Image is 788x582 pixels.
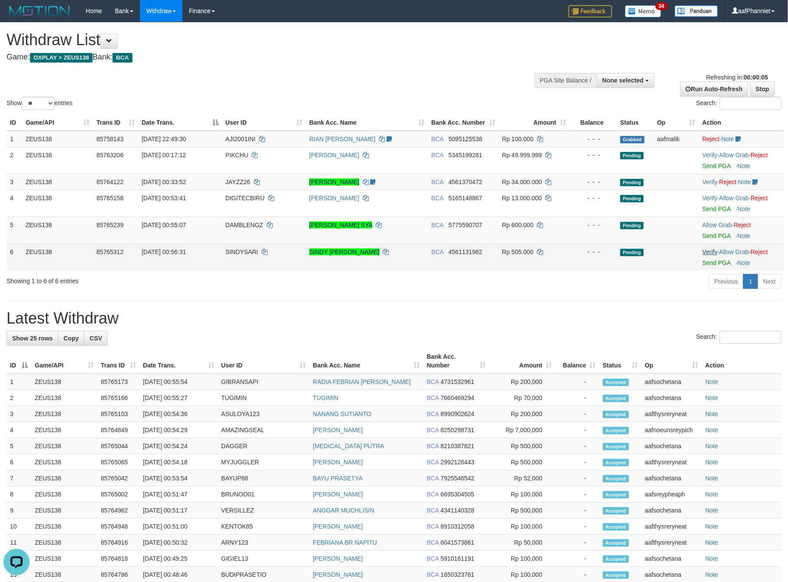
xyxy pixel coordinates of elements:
th: Date Trans.: activate to sort column descending [138,115,222,131]
td: 1 [7,131,22,147]
span: Copy 8250298731 to clipboard [440,427,474,433]
div: - - - [573,151,613,159]
span: Copy [63,335,79,342]
td: Rp 100,000 [490,486,556,503]
td: - [556,519,599,535]
a: Note [705,427,718,433]
td: - [556,486,599,503]
th: Trans ID: activate to sort column ascending [97,349,139,374]
a: Note [705,378,718,385]
th: Balance: activate to sort column ascending [556,349,599,374]
th: Date Trans.: activate to sort column ascending [139,349,218,374]
span: Rp 505.000 [502,248,533,255]
span: Accepted [603,443,629,450]
th: Status [617,115,654,131]
th: Bank Acc. Number: activate to sort column ascending [428,115,499,131]
span: BCA [427,507,439,514]
td: [DATE] 00:55:27 [139,390,218,406]
td: aafnoeunsreypich [642,422,702,438]
td: [DATE] 00:55:54 [139,374,218,390]
td: aafthysreryneat [642,519,702,535]
td: - [556,374,599,390]
span: BCA [427,523,439,530]
td: 7 [7,470,31,486]
span: [DATE] 00:53:41 [142,195,186,202]
td: TUGIMIN [218,390,309,406]
span: BCA [431,152,444,159]
a: Allow Grab [702,222,732,228]
td: VERSILLEZ [218,503,309,519]
th: Action [699,115,784,131]
a: [PERSON_NAME] [313,555,363,562]
td: Rp 500,000 [490,454,556,470]
a: Verify [702,152,718,159]
a: BAYU PRASETYA [313,475,363,482]
a: NANANG SUTIANTO [313,410,371,417]
span: SINDYSARI [225,248,258,255]
td: ZEUS138 [31,438,97,454]
span: Copy 4731532961 to clipboard [440,378,474,385]
span: Copy 5345199281 to clipboard [449,152,483,159]
td: ZEUS138 [22,244,93,271]
span: Copy 7660469294 to clipboard [440,394,474,401]
a: Note [738,162,751,169]
td: 85764916 [97,535,139,551]
a: RIAN [PERSON_NAME] [309,136,375,142]
td: 1 [7,374,31,390]
strong: 00:00:05 [744,74,768,81]
a: [PERSON_NAME] [309,179,359,185]
td: 4 [7,190,22,217]
td: 11 [7,535,31,551]
th: Op: activate to sort column ascending [654,115,699,131]
select: Showentries [22,97,54,110]
td: · · [699,244,784,271]
td: · · [699,147,784,174]
div: - - - [573,194,613,202]
span: Accepted [603,475,629,483]
span: Copy 5165148867 to clipboard [449,195,483,202]
td: 85765103 [97,406,139,422]
a: FEBRIANA BR NAPITU [313,539,377,546]
a: Note [705,410,718,417]
span: BCA [427,410,439,417]
input: Search: [720,331,781,344]
td: ARNY123 [218,535,309,551]
td: 85765044 [97,438,139,454]
td: · · [699,190,784,217]
span: Rp 13.000.000 [502,195,542,202]
span: 85765239 [96,222,123,228]
span: BCA [431,179,444,185]
span: None selected [603,77,644,84]
td: Rp 70,000 [490,390,556,406]
span: BCA [427,427,439,433]
span: Copy 5775590707 to clipboard [449,222,483,228]
td: 8 [7,486,31,503]
th: Action [702,349,781,374]
td: 85765065 [97,454,139,470]
td: BRUNOO01 [218,486,309,503]
a: Note [705,555,718,562]
th: Balance [569,115,617,131]
span: Copy 8210387821 to clipboard [440,443,474,450]
span: Copy 4561131982 to clipboard [449,248,483,255]
img: Feedback.jpg [569,5,612,17]
span: · [719,248,751,255]
th: User ID: activate to sort column ascending [222,115,306,131]
a: Allow Grab [719,195,749,202]
td: [DATE] 00:54:24 [139,438,218,454]
a: CSV [84,331,108,346]
span: Pending [620,222,644,229]
a: Note [705,459,718,466]
img: panduan.png [675,5,718,17]
th: Bank Acc. Name: activate to sort column ascending [309,349,423,374]
a: Note [705,523,718,530]
a: Verify [702,195,718,202]
img: Button%20Memo.svg [625,5,662,17]
span: 85765312 [96,248,123,255]
span: PIKCHU [225,152,248,159]
td: aafsochetana [642,503,702,519]
a: Note [705,571,718,578]
label: Show entries [7,97,73,110]
span: Copy 6695304505 to clipboard [440,491,474,498]
td: - [556,470,599,486]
